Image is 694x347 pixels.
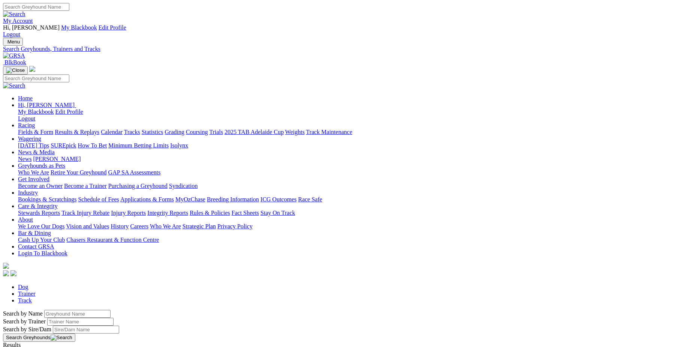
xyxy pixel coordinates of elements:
a: Stewards Reports [18,210,60,216]
input: Search [3,74,69,82]
a: GAP SA Assessments [108,169,161,176]
button: Toggle navigation [3,66,28,74]
a: Hi, [PERSON_NAME] [18,102,76,108]
a: Bookings & Scratchings [18,196,76,203]
a: 2025 TAB Adelaide Cup [224,129,284,135]
a: Edit Profile [55,109,83,115]
a: Industry [18,189,38,196]
a: Fact Sheets [232,210,259,216]
a: Cash Up Your Club [18,237,65,243]
img: Close [6,67,25,73]
span: Menu [7,39,20,45]
a: Calendar [101,129,123,135]
div: Industry [18,196,691,203]
img: facebook.svg [3,270,9,276]
a: Track Injury Rebate [61,210,109,216]
a: History [111,223,129,229]
span: Hi, [PERSON_NAME] [3,24,60,31]
img: logo-grsa-white.png [3,263,9,269]
img: Search [3,82,25,89]
a: Home [18,95,33,101]
div: My Account [3,24,691,38]
button: Toggle navigation [3,38,23,46]
a: Login To Blackbook [18,250,67,256]
a: Statistics [142,129,163,135]
a: Track Maintenance [306,129,352,135]
a: Isolynx [170,142,188,149]
label: Search by Sire/Dam [3,326,51,332]
a: Syndication [169,183,197,189]
a: Privacy Policy [217,223,253,229]
a: We Love Our Dogs [18,223,64,229]
div: Greyhounds as Pets [18,169,691,176]
a: Who We Are [150,223,181,229]
a: Trials [209,129,223,135]
a: Results & Replays [55,129,99,135]
button: Search Greyhounds [3,334,75,342]
a: Greyhounds as Pets [18,162,65,169]
input: Search [3,3,69,11]
a: [DATE] Tips [18,142,49,149]
a: Coursing [186,129,208,135]
a: Who We Are [18,169,49,176]
input: Search by Trainer name [47,318,114,326]
img: Search [3,11,25,18]
div: Wagering [18,142,691,149]
a: How To Bet [78,142,107,149]
div: Hi, [PERSON_NAME] [18,109,691,122]
a: My Blackbook [61,24,97,31]
label: Search by Trainer [3,318,46,325]
img: twitter.svg [10,270,16,276]
a: Become a Trainer [64,183,107,189]
div: About [18,223,691,230]
a: Grading [165,129,184,135]
a: Wagering [18,136,41,142]
a: SUREpick [51,142,76,149]
a: Contact GRSA [18,243,54,250]
a: Track [18,297,32,304]
label: Search by Name [3,310,43,317]
a: My Account [3,18,33,24]
a: Injury Reports [111,210,146,216]
a: Rules & Policies [190,210,230,216]
a: Dog [18,284,28,290]
a: Edit Profile [99,24,126,31]
a: Breeding Information [207,196,259,203]
a: News & Media [18,149,55,155]
a: Care & Integrity [18,203,58,209]
a: Get Involved [18,176,49,182]
a: Logout [3,31,20,37]
a: Race Safe [298,196,322,203]
a: Logout [18,115,35,122]
a: Racing [18,122,35,128]
a: Careers [130,223,148,229]
a: BlkBook [3,59,26,66]
a: Schedule of Fees [78,196,119,203]
a: Weights [285,129,305,135]
div: News & Media [18,156,691,162]
div: Care & Integrity [18,210,691,216]
a: Purchasing a Greyhound [108,183,168,189]
a: ICG Outcomes [260,196,296,203]
a: Strategic Plan [182,223,216,229]
a: News [18,156,31,162]
a: Retire Your Greyhound [51,169,107,176]
span: BlkBook [4,59,26,66]
a: Applications & Forms [120,196,174,203]
a: Fields & Form [18,129,53,135]
a: Search Greyhounds, Trainers and Tracks [3,46,691,52]
a: Tracks [124,129,140,135]
a: Vision and Values [66,223,109,229]
input: Search by Greyhound name [44,310,111,318]
a: Trainer [18,290,36,297]
a: MyOzChase [175,196,205,203]
div: Bar & Dining [18,237,691,243]
a: Bar & Dining [18,230,51,236]
img: Search [51,335,72,341]
img: logo-grsa-white.png [29,66,35,72]
a: Integrity Reports [147,210,188,216]
img: GRSA [3,52,25,59]
input: Search by Sire/Dam name [53,326,119,334]
a: My Blackbook [18,109,54,115]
